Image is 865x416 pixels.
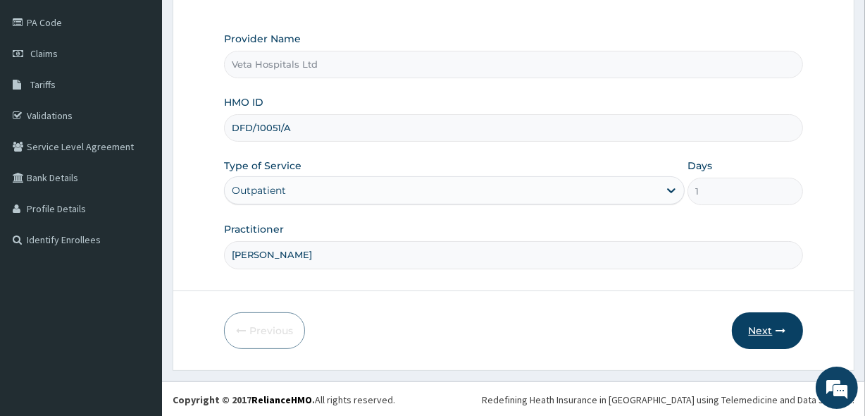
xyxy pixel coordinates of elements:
[224,32,301,46] label: Provider Name
[73,79,237,97] div: Chat with us now
[224,114,802,142] input: Enter HMO ID
[224,222,284,236] label: Practitioner
[224,159,301,173] label: Type of Service
[482,393,854,407] div: Redefining Heath Insurance in [GEOGRAPHIC_DATA] using Telemedicine and Data Science!
[26,71,57,106] img: d_794563401_company_1708531726252_794563401
[231,7,265,41] div: Minimize live chat window
[82,121,194,263] span: We're online!
[30,47,58,60] span: Claims
[732,312,803,349] button: Next
[224,312,305,349] button: Previous
[173,393,315,406] strong: Copyright © 2017 .
[224,241,802,269] input: Enter Name
[232,183,286,197] div: Outpatient
[687,159,712,173] label: Days
[224,95,263,109] label: HMO ID
[251,393,312,406] a: RelianceHMO
[30,78,56,91] span: Tariffs
[7,271,268,321] textarea: Type your message and hit 'Enter'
